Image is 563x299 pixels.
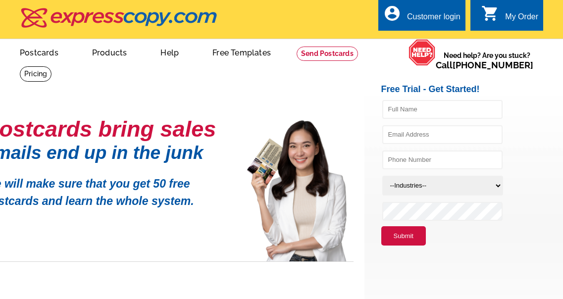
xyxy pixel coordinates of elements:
input: Phone Number [382,150,503,169]
div: Customer login [407,12,461,26]
img: help [409,39,436,66]
i: shopping_cart [481,4,499,22]
a: [PHONE_NUMBER] [453,60,533,70]
a: Free Templates [197,40,287,63]
span: Need help? Are you stuck? [436,50,538,70]
a: Help [145,40,195,63]
a: Products [76,40,143,63]
i: account_circle [383,4,401,22]
a: Postcards [4,40,74,63]
div: My Order [505,12,538,26]
span: Call [436,60,533,70]
input: Full Name [382,100,503,119]
a: shopping_cart My Order [481,11,538,23]
a: account_circle Customer login [383,11,461,23]
button: Submit [381,226,426,246]
input: Email Address [382,125,503,144]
